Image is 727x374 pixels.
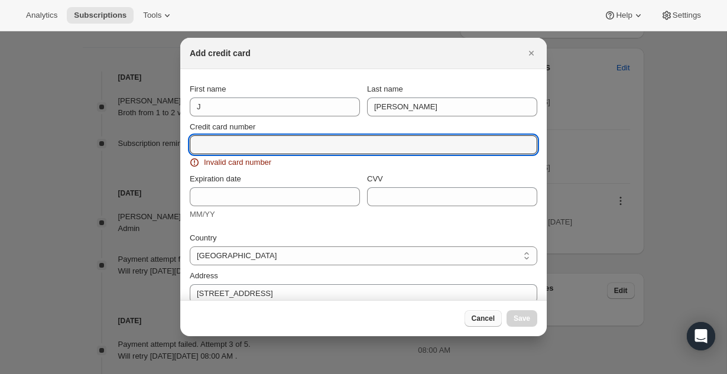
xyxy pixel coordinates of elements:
span: Last name [367,84,403,93]
button: Help [597,7,651,24]
span: Cancel [472,314,495,323]
div: Open Intercom Messenger [687,322,715,350]
span: Tools [143,11,161,20]
span: Credit card number [190,122,255,131]
button: Subscriptions [67,7,134,24]
span: Address [190,271,218,280]
span: CVV [367,174,383,183]
span: Invalid card number [204,157,271,168]
span: Expiration date [190,174,241,183]
span: Help [616,11,632,20]
span: Analytics [26,11,57,20]
button: Analytics [19,7,64,24]
button: Settings [654,7,708,24]
h2: Add credit card [190,47,251,59]
button: Tools [136,7,180,24]
span: Subscriptions [74,11,126,20]
button: Cancel [465,310,502,327]
span: Settings [673,11,701,20]
span: First name [190,84,226,93]
span: MM/YY [190,210,215,219]
button: Close [523,45,540,61]
span: Country [190,233,217,242]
